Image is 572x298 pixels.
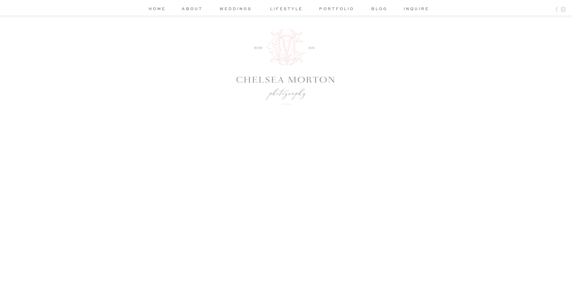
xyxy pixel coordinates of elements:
[181,5,204,14] a: about
[404,5,426,14] a: inquire
[217,5,254,14] a: weddings
[318,5,355,14] a: portfolio
[368,5,390,14] a: blog
[268,5,305,14] a: lifestyle
[147,5,167,14] a: home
